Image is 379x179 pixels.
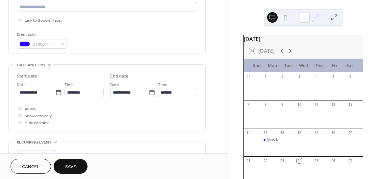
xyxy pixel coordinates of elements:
div: 10 [297,102,302,107]
div: 2 [280,74,285,79]
div: 26 [331,158,336,163]
span: Time [64,81,74,88]
div: 11 [314,102,319,107]
div: New Members Introductory Club Meeting [267,137,342,143]
div: 17 [297,130,302,135]
div: 6 [348,74,353,79]
div: 7 [246,102,251,107]
span: Show date only [25,113,52,120]
div: Start date [17,73,37,80]
span: Hide end time [25,120,50,126]
div: 16 [280,130,285,135]
div: Wed [296,59,311,72]
div: [DATE] [244,35,363,43]
div: Sun [249,59,265,72]
span: Date and time [17,62,46,69]
div: 3 [297,74,302,79]
div: Thu [311,59,327,72]
div: 5 [331,74,336,79]
span: All day [25,106,36,113]
div: 27 [348,158,353,163]
div: 22 [263,158,268,163]
span: Save [65,164,76,170]
span: Do not repeat [19,152,44,159]
div: Mon [265,59,280,72]
div: 14 [246,130,251,135]
div: 15 [263,130,268,135]
button: Cancel [11,159,51,174]
div: 25 [314,158,319,163]
div: Event color [17,31,66,38]
div: 20 [348,130,353,135]
div: 13 [348,102,353,107]
button: Save [54,159,88,174]
span: Date [110,81,119,88]
div: End date [110,73,129,80]
span: #3000FFFF [33,41,57,48]
div: 12 [331,102,336,107]
div: Tue [280,59,295,72]
div: 8 [263,102,268,107]
div: 21 [246,158,251,163]
div: Sat [342,59,358,72]
div: 31 [246,74,251,79]
div: 19 [331,130,336,135]
div: New Members Introductory Club Meeting [261,137,278,143]
span: Recurring event [17,139,52,146]
div: 4 [314,74,319,79]
div: 9 [280,102,285,107]
span: Date [17,81,26,88]
div: 1 [263,74,268,79]
span: Link to Google Maps [25,17,61,24]
div: Fri [327,59,342,72]
div: 23 [280,158,285,163]
span: Time [158,81,167,88]
div: 18 [314,130,319,135]
span: Cancel [22,164,39,170]
div: 24 [297,158,302,163]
